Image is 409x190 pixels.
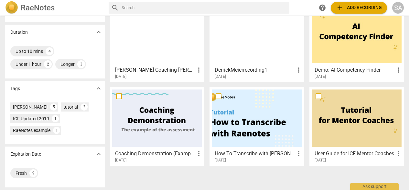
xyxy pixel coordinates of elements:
div: ICF Updated 2019 [13,115,49,122]
span: expand_more [95,85,102,92]
span: [DATE] [315,74,326,79]
div: 1 [52,115,59,122]
button: Show more [94,84,103,93]
button: Show more [94,149,103,159]
span: help [318,4,326,12]
a: Help [317,2,328,14]
span: more_vert [195,150,203,158]
div: 4 [46,47,53,55]
a: Coaching Demonstration (Example)[DATE] [112,89,202,163]
span: [DATE] [115,74,126,79]
span: Add recording [336,4,382,12]
img: Logo [5,1,18,14]
span: add [336,4,344,12]
div: 3 [77,60,85,68]
p: Expiration Date [10,151,41,158]
a: LogoRaeNotes [5,1,103,14]
div: Up to 10 mins [16,48,43,54]
p: Duration [10,29,28,36]
div: 9 [29,169,37,177]
div: Ask support [350,183,399,190]
span: more_vert [295,150,303,158]
h3: Sarah Anthony Coaching Kerrie 2024 [115,66,195,74]
div: 2 [81,103,88,111]
span: [DATE] [215,158,226,163]
h2: RaeNotes [21,3,55,12]
span: search [111,4,119,12]
span: more_vert [394,150,402,158]
div: RaeNotes example [13,127,50,134]
span: more_vert [394,66,402,74]
button: Upload [331,2,387,14]
a: User Guide for ICF Mentor Coaches[DATE] [312,89,402,163]
div: tutorial [63,104,78,110]
span: more_vert [295,66,303,74]
div: Under 1 hour [16,61,41,67]
div: 5 [50,103,57,111]
div: [PERSON_NAME] [13,104,48,110]
button: Show more [94,27,103,37]
h3: Demo: AI Competency Finder [315,66,394,74]
input: Search [122,3,287,13]
h3: User Guide for ICF Mentor Coaches [315,150,394,158]
a: [PERSON_NAME] Coaching [PERSON_NAME] 2024[DATE] [112,6,202,79]
div: Fresh [16,170,27,176]
p: Tags [10,85,20,92]
span: more_vert [195,66,203,74]
div: 1 [53,127,60,134]
span: [DATE] [115,158,126,163]
button: SA [392,2,404,14]
div: 2 [44,60,52,68]
span: expand_more [95,150,102,158]
span: expand_more [95,28,102,36]
div: Longer [60,61,75,67]
span: [DATE] [315,158,326,163]
span: [DATE] [215,74,226,79]
a: How To Transcribe with [PERSON_NAME][DATE] [212,89,302,163]
h3: How To Transcribe with RaeNotes [215,150,295,158]
h3: DerrickMeierrecording1 [215,66,295,74]
a: Demo: AI Competency Finder[DATE] [312,6,402,79]
a: DerrickMeierrecording1[DATE] [212,6,302,79]
h3: Coaching Demonstration (Example) [115,150,195,158]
